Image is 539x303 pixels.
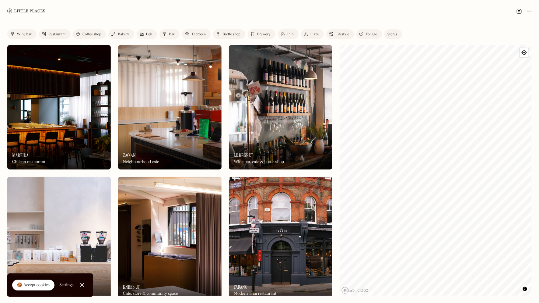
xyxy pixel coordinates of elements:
[384,29,402,39] a: Stores
[229,177,332,301] img: Farang
[234,284,248,290] h3: Farang
[523,286,527,292] span: Toggle attribution
[118,45,222,169] a: Zao AnZao AnZao AnNeighbourhood cafe
[222,33,240,36] div: Bottle shop
[169,33,175,36] div: Bar
[118,177,222,301] a: Knees UpKnees UpKnees UpCafe, store & community space
[137,29,157,39] a: Deli
[278,29,299,39] a: Pub
[123,152,136,158] h3: Zao An
[123,159,159,165] div: Neighbourhood cafe
[7,45,111,169] a: MareidaMareidaMareidaChilean restaurant
[12,159,45,165] div: Chilean restaurant
[7,29,37,39] a: Wine bar
[336,33,349,36] div: Lifestyle
[213,29,245,39] a: Bottle shop
[310,33,319,36] div: Pizza
[229,45,332,169] a: Le RegretLe RegretLe RegretWine bar, cafe & bottle shop
[48,33,66,36] div: Restaurant
[59,278,74,292] a: Settings
[234,159,284,165] div: Wine bar, cafe & bottle shop
[59,283,74,287] div: Settings
[7,177,111,301] img: Scenery
[287,33,294,36] div: Pub
[7,177,111,301] a: SceneryScenerySceneryRoastery & coffee shop
[73,29,106,39] a: Coffee shop
[82,33,101,36] div: Coffee shop
[229,177,332,301] a: FarangFarangFarangModern Thai restaurant
[118,177,222,301] img: Knees Up
[229,45,332,169] img: Le Regret
[182,29,211,39] a: Taproom
[521,285,529,293] button: Toggle attribution
[248,29,275,39] a: Brewery
[159,29,180,39] a: Bar
[191,33,206,36] div: Taproom
[301,29,324,39] a: Pizza
[234,152,253,158] h3: Le Regret
[146,33,152,36] div: Deli
[76,279,88,291] a: Close Cookie Popup
[356,29,382,39] a: Foliage
[123,291,178,296] div: Cafe, store & community space
[234,291,276,296] div: Modern Thai restaurant
[520,48,529,57] button: Find my location
[12,280,54,291] a: 🍪 Accept cookies
[39,29,71,39] a: Restaurant
[17,282,50,288] div: 🍪 Accept cookies
[341,287,368,294] a: Mapbox homepage
[118,33,129,36] div: Bakery
[123,284,141,290] h3: Knees Up
[7,45,111,169] img: Mareida
[387,33,397,36] div: Stores
[257,33,271,36] div: Brewery
[366,33,377,36] div: Foliage
[17,33,32,36] div: Wine bar
[326,29,354,39] a: Lifestyle
[12,152,29,158] h3: Mareida
[340,45,532,296] canvas: Map
[108,29,134,39] a: Bakery
[118,45,222,169] img: Zao An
